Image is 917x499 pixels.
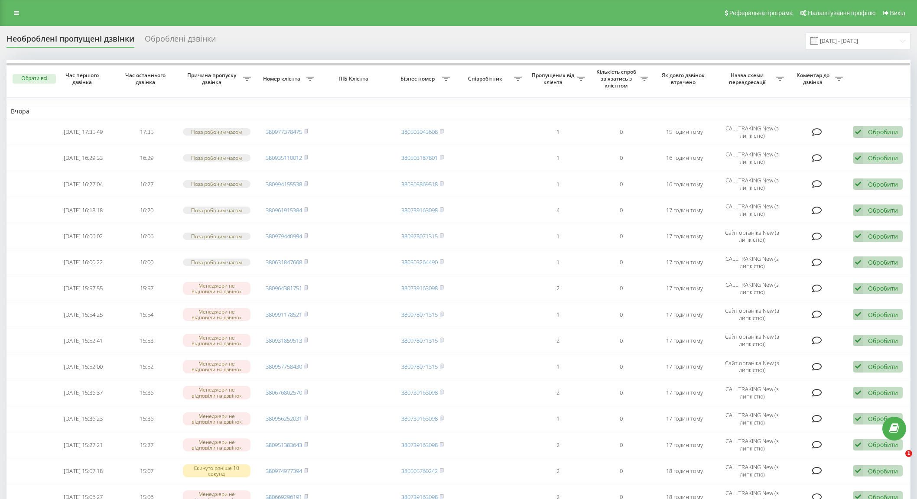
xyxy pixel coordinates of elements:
a: 380739163098 [401,389,438,396]
a: 380739163098 [401,206,438,214]
span: Як довго дзвінок втрачено [660,72,709,85]
td: CALLTRAKING New (з липкістю) [716,250,788,275]
td: 2 [526,433,589,457]
td: 15:27 [115,433,178,457]
div: Обробити [868,467,898,475]
td: 2 [526,459,589,483]
span: Час останнього дзвінка [122,72,171,85]
td: 1 [526,302,589,327]
span: Кількість спроб зв'язатись з клієнтом [594,68,641,89]
span: Вихід [890,10,905,16]
td: CALLTRAKING New (з липкістю) [716,120,788,144]
div: Поза робочим часом [183,233,251,240]
span: Коментар до дзвінка [793,72,835,85]
td: CALLTRAKING New (з липкістю) [716,433,788,457]
a: 380978071315 [401,337,438,344]
div: Обробити [868,180,898,188]
td: 17 годин тому [653,224,716,248]
div: Обробити [868,415,898,423]
td: [DATE] 15:57:55 [52,276,115,301]
td: 0 [589,224,653,248]
span: 1 [905,450,912,457]
a: 380964381751 [266,284,302,292]
td: 1 [526,172,589,196]
td: 17 годин тому [653,198,716,222]
td: [DATE] 15:52:00 [52,354,115,379]
td: 0 [589,459,653,483]
td: 0 [589,146,653,170]
td: [DATE] 16:27:04 [52,172,115,196]
div: Обробити [868,311,898,319]
a: 380739163098 [401,415,438,422]
td: 17 годин тому [653,354,716,379]
div: Менеджери не відповіли на дзвінок [183,334,251,347]
td: 17 годин тому [653,302,716,327]
td: 0 [589,328,653,353]
td: 0 [589,172,653,196]
td: 0 [589,380,653,405]
td: 1 [526,354,589,379]
span: ПІБ Клієнта [326,75,383,82]
td: 15 годин тому [653,120,716,144]
button: Обрати всі [13,74,56,84]
div: Обробити [868,206,898,214]
a: 380739163098 [401,284,438,292]
td: [DATE] 16:06:02 [52,224,115,248]
td: Сайт органіка New (з липкістю)) [716,224,788,248]
td: 17:35 [115,120,178,144]
a: 380951383643 [266,441,302,449]
td: 0 [589,120,653,144]
td: CALLTRAKING New (з липкістю) [716,172,788,196]
td: [DATE] 15:54:25 [52,302,115,327]
a: 380979440994 [266,232,302,240]
td: Сайт органіка New (з липкістю)) [716,302,788,327]
a: 380505869518 [401,180,438,188]
td: 2 [526,380,589,405]
div: Поза робочим часом [183,154,251,162]
span: Реферальна програма [729,10,793,16]
td: 1 [526,120,589,144]
a: 380961915384 [266,206,302,214]
a: 380978071315 [401,311,438,318]
span: Номер клієнта [260,75,306,82]
td: 16:00 [115,250,178,275]
td: 2 [526,276,589,301]
a: 380505760242 [401,467,438,475]
div: Поза робочим часом [183,259,251,266]
td: 15:54 [115,302,178,327]
a: 380991178521 [266,311,302,318]
td: 0 [589,276,653,301]
span: Бізнес номер [395,75,442,82]
span: Налаштування профілю [808,10,875,16]
div: Скинуто раніше 10 секунд [183,464,251,477]
div: Обробити [868,128,898,136]
td: CALLTRAKING New (з липкістю) [716,198,788,222]
a: 380974977394 [266,467,302,475]
td: 17 годин тому [653,328,716,353]
td: [DATE] 15:52:41 [52,328,115,353]
span: Час першого дзвінка [59,72,108,85]
td: 17 годин тому [653,276,716,301]
td: 1 [526,146,589,170]
td: [DATE] 15:36:37 [52,380,115,405]
td: 17 годин тому [653,433,716,457]
td: CALLTRAKING New (з липкістю) [716,380,788,405]
td: [DATE] 15:27:21 [52,433,115,457]
td: [DATE] 16:00:22 [52,250,115,275]
td: 18 годин тому [653,459,716,483]
a: 380503264490 [401,258,438,266]
td: 4 [526,198,589,222]
a: 380977378475 [266,128,302,136]
td: 1 [526,224,589,248]
td: 15:07 [115,459,178,483]
td: 15:52 [115,354,178,379]
a: 380994155538 [266,180,302,188]
div: Менеджери не відповіли на дзвінок [183,438,251,451]
td: 16:20 [115,198,178,222]
td: [DATE] 15:36:23 [52,407,115,431]
td: 15:36 [115,380,178,405]
a: 380739163098 [401,441,438,449]
a: 380503043608 [401,128,438,136]
div: Менеджери не відповіли на дзвінок [183,412,251,425]
div: Обробити [868,154,898,162]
